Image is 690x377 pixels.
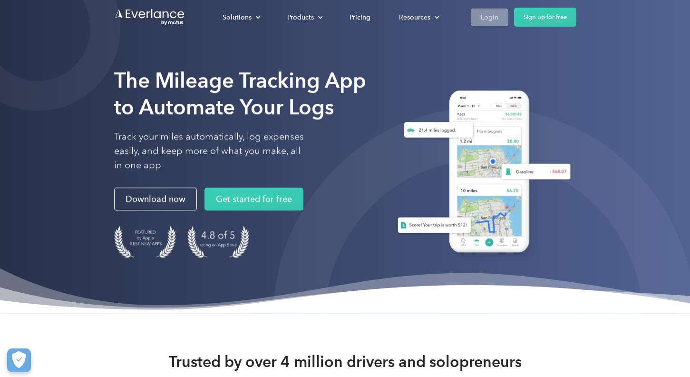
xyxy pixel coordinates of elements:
strong: The Mileage Tracking App to Automate Your Logs [114,68,366,119]
a: Pricing [340,9,380,26]
img: Badge for Featured by Apple Best New Apps [114,226,176,258]
img: 4.9 out of 5 stars on the app store [187,226,249,258]
div: Login [481,11,498,23]
a: Go to homepage [114,8,185,26]
img: Everlance, mileage tracker app, expense tracking app [386,83,576,264]
a: Download now [114,188,197,210]
div: Products [278,9,330,26]
a: Get started for free [204,188,303,210]
div: Resources [389,9,447,26]
a: Sign up for free [514,8,576,27]
div: Products [287,11,314,23]
strong: Trusted by over 4 million drivers and solopreneurs [169,352,522,371]
a: Login [471,9,508,26]
div: Pricing [350,11,370,23]
button: Cookies Settings [7,348,31,372]
p: Track your miles automatically, log expenses easily, and keep more of what you make, all in one app [114,129,304,172]
div: Resources [399,11,430,23]
div: Solutions [223,11,252,23]
div: Solutions [213,9,268,26]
